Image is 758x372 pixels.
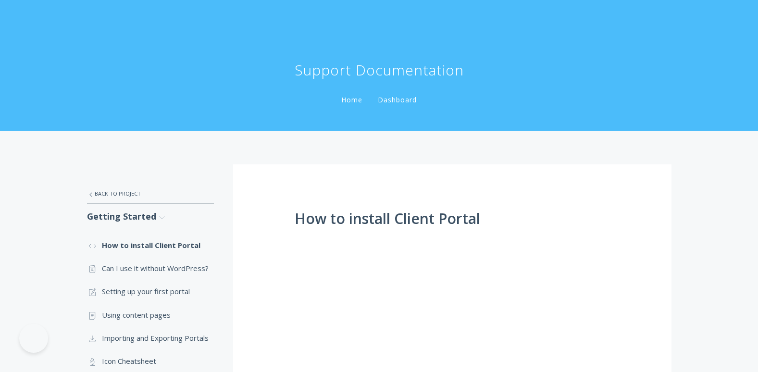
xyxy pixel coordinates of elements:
[87,303,214,326] a: Using content pages
[295,61,464,80] h1: Support Documentation
[87,234,214,257] a: How to install Client Portal
[87,280,214,303] a: Setting up your first portal
[87,184,214,204] a: Back to Project
[87,326,214,349] a: Importing and Exporting Portals
[87,204,214,229] a: Getting Started
[339,95,364,104] a: Home
[19,324,48,353] iframe: Toggle Customer Support
[376,95,419,104] a: Dashboard
[295,211,610,227] h1: How to install Client Portal
[87,257,214,280] a: Can I use it without WordPress?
